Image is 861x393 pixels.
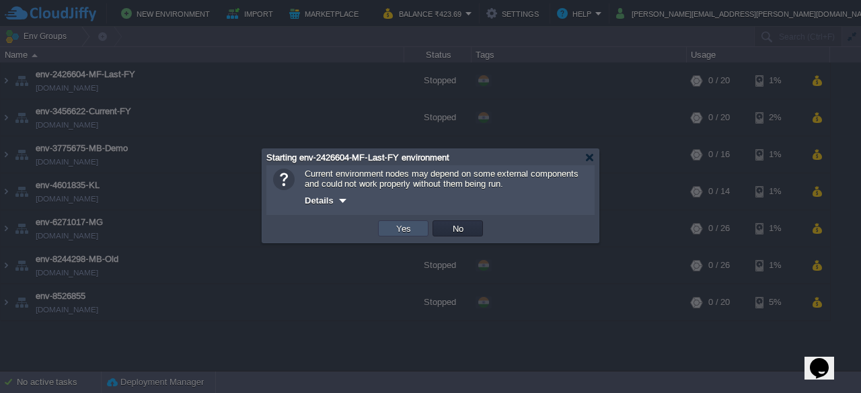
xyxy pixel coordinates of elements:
button: No [449,222,467,234]
button: Yes [392,222,415,234]
span: Current environment nodes may depend on some external components and could not work properly with... [305,169,578,189]
span: Starting env-2426604-MF-Last-FY environment [266,152,449,163]
span: Details [305,195,334,206]
iframe: chat widget [804,339,848,380]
